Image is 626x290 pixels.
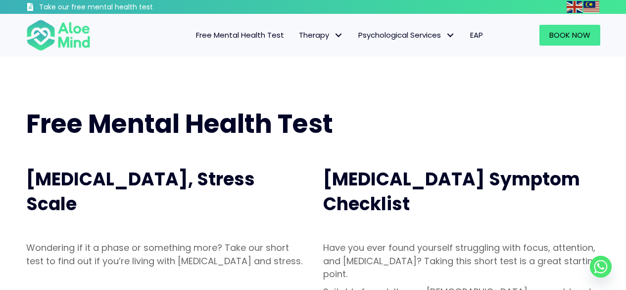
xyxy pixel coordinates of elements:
span: Therapy: submenu [332,28,346,43]
p: Have you ever found yourself struggling with focus, attention, and [MEDICAL_DATA]? Taking this sh... [323,241,600,280]
p: Wondering if it a phase or something more? Take our short test to find out if you’re living with ... [26,241,303,267]
h3: Take our free mental health test [39,2,206,12]
span: Psychological Services [358,30,455,40]
img: en [567,1,582,13]
a: Malay [583,1,600,12]
span: Book Now [549,30,590,40]
span: EAP [470,30,483,40]
nav: Menu [103,25,490,46]
a: Take our free mental health test [26,2,206,14]
a: English [567,1,583,12]
img: Aloe mind Logo [26,19,91,52]
span: Therapy [299,30,343,40]
a: Free Mental Health Test [189,25,291,46]
span: [MEDICAL_DATA] Symptom Checklist [323,167,580,217]
img: ms [583,1,599,13]
a: EAP [463,25,490,46]
a: Whatsapp [590,256,612,278]
span: Free Mental Health Test [196,30,284,40]
a: TherapyTherapy: submenu [291,25,351,46]
a: Book Now [539,25,600,46]
span: [MEDICAL_DATA], Stress Scale [26,167,255,217]
span: Psychological Services: submenu [443,28,458,43]
span: Free Mental Health Test [26,106,333,142]
a: Psychological ServicesPsychological Services: submenu [351,25,463,46]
